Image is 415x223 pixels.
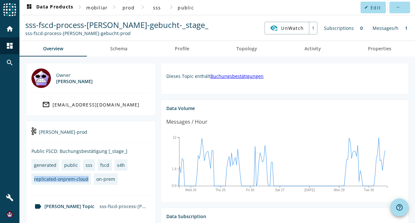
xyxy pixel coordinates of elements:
[275,188,285,192] text: Sat 27
[118,2,139,13] button: prod
[304,188,315,192] text: [DATE]
[34,203,42,210] mat-icon: label
[364,188,374,192] text: Tue 30
[357,22,366,34] div: 0
[25,19,208,30] span: sss-fscd-process-[PERSON_NAME]-gebucht-_stage_
[110,46,127,51] span: Schema
[110,3,118,11] mat-icon: chevron_right
[56,72,93,78] div: Owner
[172,167,176,171] text: 1.4
[166,105,403,111] div: Data Volume
[25,4,33,11] mat-icon: dashboard
[34,162,56,168] div: generated
[31,203,94,210] div: [PERSON_NAME] Topic
[175,2,196,13] button: public
[31,68,51,88] img: Stipan Beljan
[6,42,14,50] mat-icon: dashboard
[3,3,16,16] img: spoud-logo.svg
[25,30,208,36] div: Kafka Topic: sss-fscd-process-posten-gebucht-prod
[31,127,150,143] div: [PERSON_NAME]-prod
[86,162,92,168] div: sss
[185,188,196,192] text: Wed 24
[236,46,257,51] span: Topology
[166,73,403,79] p: Dieses Topic enthält
[371,5,381,11] span: Edit
[84,2,110,13] button: mobiliar
[173,136,177,139] text: 12
[334,188,345,192] text: Mon 29
[42,101,50,108] mat-icon: mail_outline
[6,59,14,67] mat-icon: search
[304,46,321,51] span: Activity
[368,46,391,51] span: Properties
[153,5,161,11] span: sss
[246,188,255,192] text: Fri 26
[175,46,189,51] span: Profile
[361,2,386,13] button: Edit
[43,46,63,51] span: Overview
[167,3,175,11] mat-icon: chevron_right
[178,5,194,11] span: public
[34,176,89,182] div: replicated-onprem-cloud
[281,22,304,34] span: UnWatch
[6,211,13,218] img: f40bc641cdaa4136c0e0558ddde32189
[166,213,403,219] div: Data Subscription
[56,78,93,84] div: [PERSON_NAME]
[321,22,357,34] div: Subscriptions
[396,6,399,9] mat-icon: more_horiz
[31,148,150,154] div: Public FSCD: Buchungsbestätigung [_stage_]
[396,204,403,211] mat-icon: help_outline
[147,2,167,13] button: sss
[53,102,140,108] div: [EMAIL_ADDRESS][DOMAIN_NAME]
[6,194,14,202] mat-icon: build
[172,184,176,188] text: 0.0
[97,201,150,212] div: sss-fscd-process-[PERSON_NAME]-gebucht-prod
[215,188,226,192] text: Thu 25
[31,99,150,110] a: [EMAIL_ADDRESS][DOMAIN_NAME]
[100,162,109,168] div: fscd
[210,73,264,79] a: Buchungsbestätigungen
[31,127,36,135] img: kafka-prod
[76,3,84,11] mat-icon: chevron_right
[64,162,78,168] div: public
[369,22,402,34] div: Messages/h
[123,5,135,11] span: prod
[265,22,309,34] button: UnWatch
[86,5,108,11] span: mobiliar
[139,3,147,11] mat-icon: chevron_right
[6,25,14,33] mat-icon: home
[364,6,368,9] mat-icon: edit
[117,162,125,168] div: s4h
[166,118,207,126] div: Messages / Hour
[96,176,115,182] div: on-prem
[23,2,76,13] button: Data Products
[309,22,317,34] div: 1
[25,4,73,11] span: Data Products
[402,22,411,34] div: 1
